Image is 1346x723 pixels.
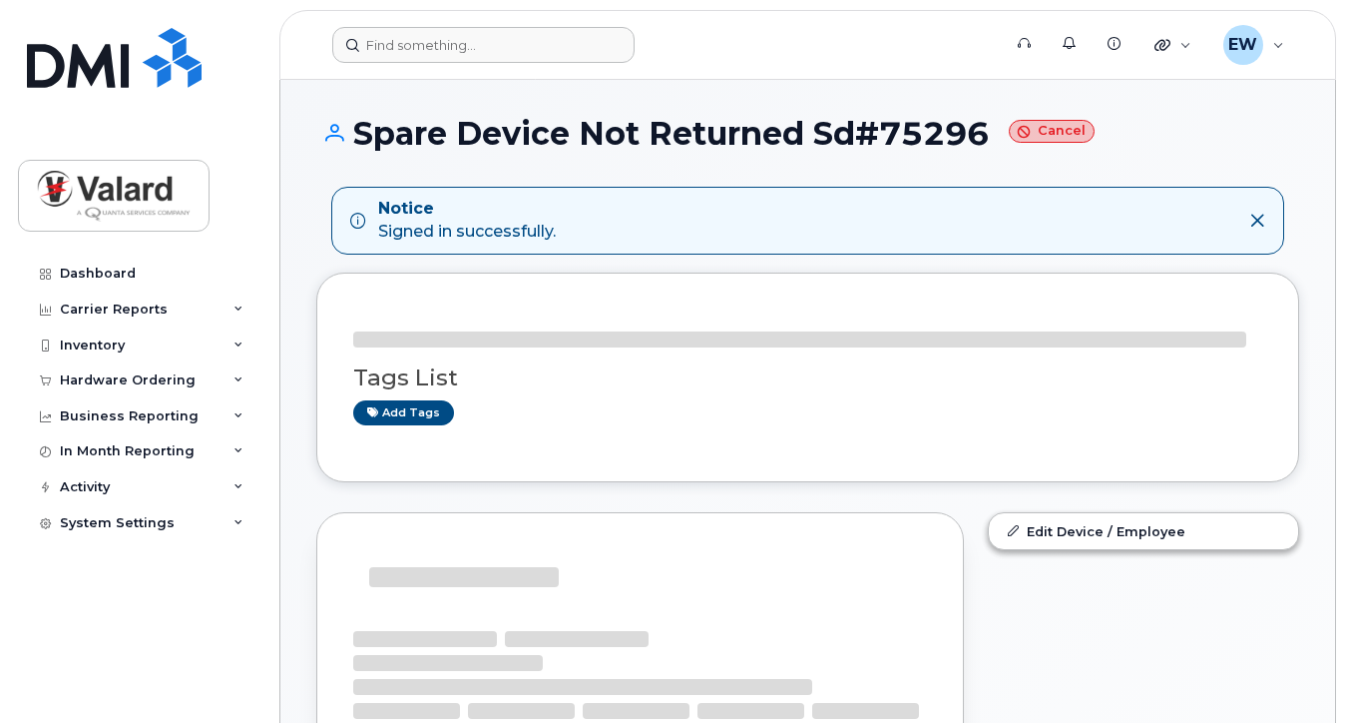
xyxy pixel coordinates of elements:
div: Signed in successfully. [378,198,556,244]
strong: Notice [378,198,556,221]
a: Edit Device / Employee [989,513,1298,549]
h3: Tags List [353,365,1262,390]
small: Cancel [1009,120,1095,143]
h1: Spare Device Not Returned Sd#75296 [316,116,1299,151]
a: Add tags [353,400,454,425]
